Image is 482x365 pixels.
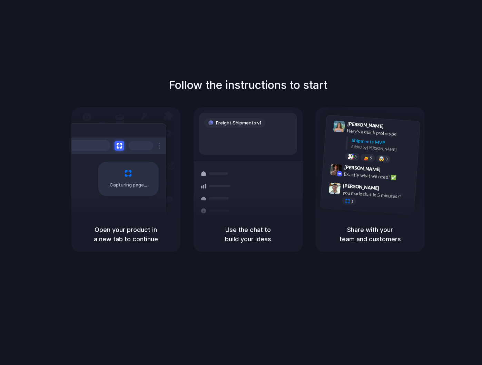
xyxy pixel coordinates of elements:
span: [PERSON_NAME] [344,163,381,173]
span: Capturing page [110,182,148,189]
h5: Use the chat to build your ideas [202,225,294,244]
span: 5 [370,156,372,160]
h5: Open your product in a new tab to continue [80,225,172,244]
h1: Follow the instructions to start [169,77,327,93]
div: Shipments MVP [351,136,415,148]
div: you made that in 5 minutes?! [342,189,411,201]
span: 3 [385,157,387,161]
span: 9:42 AM [382,166,396,175]
span: [PERSON_NAME] [343,182,379,192]
div: Here's a quick prototype [346,127,415,139]
span: Freight Shipments v1 [216,120,261,126]
span: 9:47 AM [381,185,395,193]
div: Exactly what we need! ✅ [344,170,413,182]
span: 1 [351,199,353,203]
div: Added by [PERSON_NAME] [351,143,414,153]
span: [PERSON_NAME] [347,120,384,130]
div: 🤯 [378,156,384,161]
span: 8 [354,155,356,159]
h5: Share with your team and customers [324,225,416,244]
span: 9:41 AM [385,123,400,131]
